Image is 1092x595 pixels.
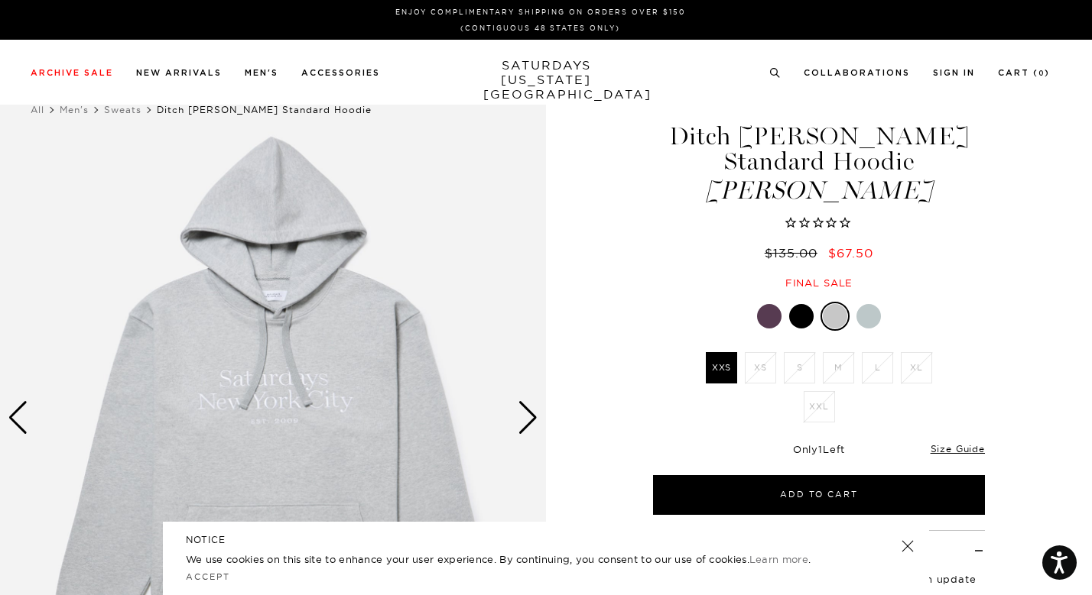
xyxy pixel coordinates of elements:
a: Learn more [749,553,808,565]
p: Enjoy Complimentary Shipping on Orders Over $150 [37,6,1044,18]
a: Men's [60,104,89,115]
button: Add to Cart [653,475,985,515]
del: $135.00 [765,245,824,260]
a: Accessories [301,69,380,77]
span: Rated 0.0 out of 5 stars 0 reviews [651,215,987,231]
h1: Ditch [PERSON_NAME] Standard Hoodie [651,124,987,203]
a: Men's [245,69,278,77]
a: SATURDAYS[US_STATE][GEOGRAPHIC_DATA] [483,58,609,102]
a: Collaborations [804,69,910,77]
label: XXS [706,352,737,383]
a: Cart (0) [998,69,1050,77]
div: Final sale [651,276,987,289]
span: $67.50 [828,245,873,260]
a: Sweats [104,104,141,115]
span: 1 [818,443,823,455]
small: 0 [1038,70,1045,77]
div: Previous slide [8,401,28,435]
a: New Arrivals [136,69,222,77]
a: Sign In [933,69,975,77]
p: We use cookies on this site to enhance your user experience. By continuing, you consent to our us... [186,551,852,567]
div: Only Left [653,443,985,456]
span: [PERSON_NAME] [651,178,987,203]
p: (Contiguous 48 States Only) [37,22,1044,34]
a: Accept [186,571,230,582]
a: Size Guide [931,443,985,454]
div: Next slide [518,401,538,435]
span: Ditch [PERSON_NAME] Standard Hoodie [157,104,372,115]
h5: NOTICE [186,533,906,547]
a: All [31,104,44,115]
a: Archive Sale [31,69,113,77]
